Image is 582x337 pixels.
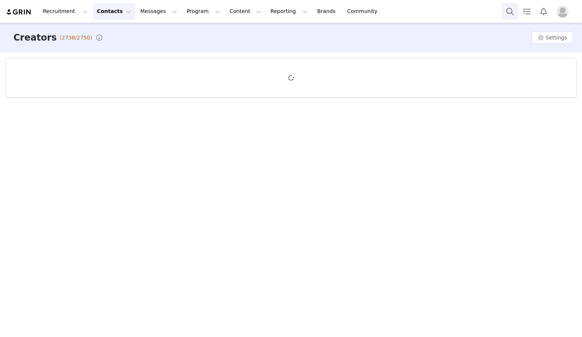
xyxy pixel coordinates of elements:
[225,3,266,20] button: Content
[313,3,342,20] a: Brands
[502,3,518,20] button: Search
[343,3,385,20] a: Community
[532,32,573,44] button: Settings
[136,3,182,20] button: Messages
[13,31,57,44] h3: Creators
[38,3,92,20] button: Recruitment
[557,6,569,18] img: placeholder-profile.jpg
[182,3,225,20] button: Program
[552,6,576,18] button: Profile
[6,9,32,16] img: grin logo
[266,3,312,20] button: Reporting
[93,3,135,20] button: Contacts
[519,3,535,20] a: Tasks
[60,34,92,42] span: (2738/2750)
[535,3,552,20] button: Notifications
